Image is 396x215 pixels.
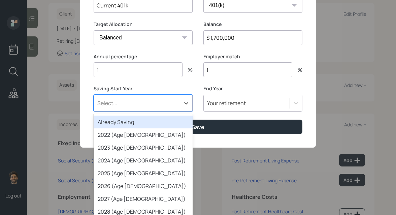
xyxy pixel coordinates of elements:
div: 2024 (Age [DEMOGRAPHIC_DATA]) [94,154,193,167]
label: Employer match [203,53,302,60]
div: 2025 (Age [DEMOGRAPHIC_DATA]) [94,167,193,180]
div: 2023 (Age [DEMOGRAPHIC_DATA]) [94,141,193,154]
div: 2026 (Age [DEMOGRAPHIC_DATA]) [94,180,193,192]
div: Your retirement [207,99,246,107]
div: 2027 (Age [DEMOGRAPHIC_DATA]) [94,192,193,205]
div: % [183,67,193,72]
label: Annual percentage [94,53,193,60]
div: 2022 (Age [DEMOGRAPHIC_DATA]) [94,128,193,141]
button: Save [94,120,302,134]
div: Already Saving [94,116,193,128]
label: Balance [203,21,302,28]
label: Target Allocation [94,21,193,28]
div: Select... [97,99,117,107]
label: End Year [203,85,302,92]
div: Save [192,123,204,131]
div: % [292,67,302,72]
label: Saving Start Year [94,85,193,92]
